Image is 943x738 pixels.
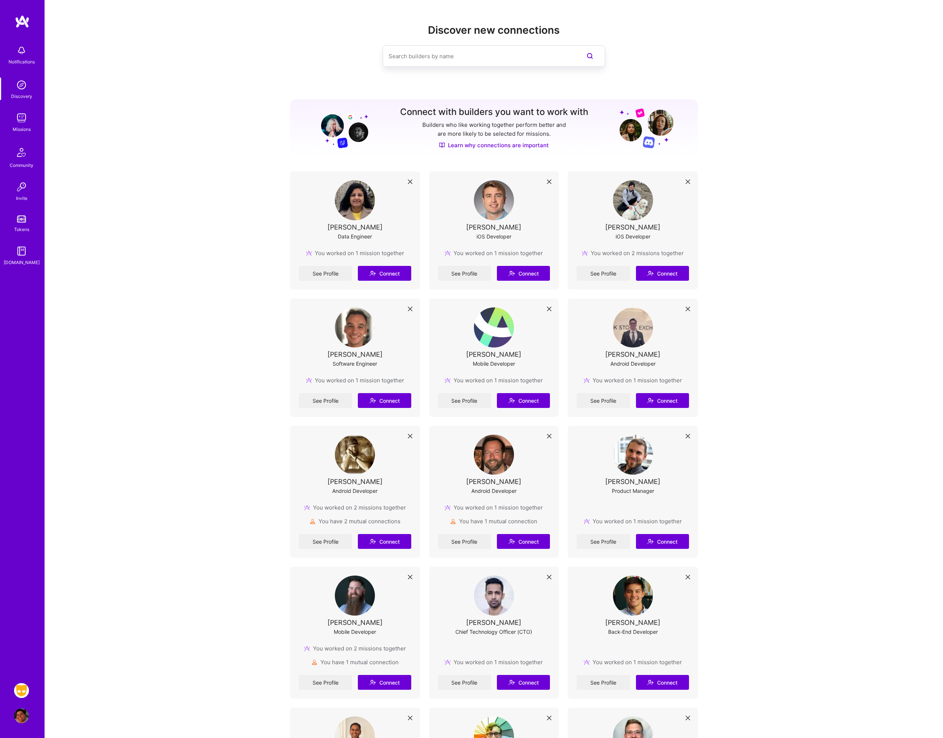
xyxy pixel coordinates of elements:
i: icon Close [547,179,551,184]
i: icon Close [547,307,551,311]
i: icon Connect [369,679,376,686]
img: Community [13,144,30,161]
i: icon Close [547,716,551,720]
img: mission icon [584,518,590,524]
i: icon Connect [647,397,654,404]
div: Chief Technology Officer (CTO) [455,628,532,636]
div: Missions [13,125,31,133]
div: You worked on 1 mission together [445,249,543,257]
img: User Avatar [613,435,653,475]
div: Android Developer [332,487,377,495]
a: See Profile [438,266,491,281]
img: User Avatar [613,576,653,616]
div: Mobile Developer [334,628,376,636]
div: [PERSON_NAME] [466,350,521,358]
a: User Avatar [12,708,31,723]
p: Builders who like working together perform better and are more likely to be selected for missions. [421,121,567,138]
i: icon Connect [508,538,515,545]
div: [PERSON_NAME] [327,223,383,231]
div: [PERSON_NAME] [466,223,521,231]
img: User Avatar [335,180,375,220]
i: icon Close [547,434,551,438]
div: You worked on 2 missions together [582,249,684,257]
i: icon Connect [508,679,515,686]
button: Connect [636,534,689,549]
img: User Avatar [613,307,653,347]
button: Connect [497,675,550,690]
div: Invite [16,194,27,202]
img: User Avatar [335,307,375,347]
button: Connect [497,393,550,408]
img: mission icon [304,505,310,511]
button: Connect [358,534,411,549]
div: You worked on 2 missions together [304,645,406,652]
img: mission icon [306,250,312,256]
div: Discovery [11,92,32,100]
button: Connect [497,534,550,549]
i: icon Close [408,434,412,438]
img: mission icon [582,250,588,256]
a: See Profile [577,266,630,281]
a: See Profile [577,393,630,408]
img: mission icon [445,250,451,256]
i: icon Connect [369,270,376,277]
a: See Profile [438,393,491,408]
div: Data Engineer [338,233,372,240]
div: You worked on 1 mission together [584,658,682,666]
div: Community [10,161,33,169]
div: iOS Developer [477,233,511,240]
div: Android Developer [610,360,656,368]
img: User Avatar [474,307,514,347]
div: [PERSON_NAME] [605,478,660,485]
div: You worked on 1 mission together [306,249,404,257]
div: You worked on 2 missions together [304,504,406,511]
button: Connect [358,675,411,690]
img: bell [14,43,29,58]
img: User Avatar [474,435,514,475]
a: See Profile [438,675,491,690]
i: icon Close [408,716,412,720]
i: icon Connect [508,397,515,404]
div: [PERSON_NAME] [327,619,383,626]
input: Search builders by name [389,47,570,66]
div: [PERSON_NAME] [605,350,660,358]
i: icon Connect [508,270,515,277]
div: iOS Developer [616,233,650,240]
img: User Avatar [335,576,375,616]
img: mission icon [445,505,451,511]
img: mutualConnections icon [450,518,456,524]
div: Back-End Developer [608,628,658,636]
a: See Profile [438,534,491,549]
img: Invite [14,179,29,194]
img: Discover [439,142,445,148]
i: icon Connect [647,270,654,277]
div: You worked on 1 mission together [445,376,543,384]
button: Connect [497,266,550,281]
div: You have 1 mutual connection [311,658,399,666]
div: You have 2 mutual connections [310,517,400,525]
img: Grindr: Data + FE + CyberSecurity + QA [14,683,29,698]
div: [PERSON_NAME] [327,478,383,485]
button: Connect [358,393,411,408]
div: You worked on 1 mission together [584,376,682,384]
div: Tokens [14,225,29,233]
i: icon Connect [647,679,654,686]
img: mutualConnections icon [310,518,316,524]
i: icon Close [686,307,690,311]
div: You worked on 1 mission together [445,504,543,511]
div: You worked on 1 mission together [584,517,682,525]
img: User Avatar [474,576,514,616]
img: guide book [14,244,29,258]
img: logo [15,15,30,28]
div: [PERSON_NAME] [466,619,521,626]
button: Connect [636,675,689,690]
div: Mobile Developer [473,360,515,368]
img: mission icon [584,659,590,665]
div: [PERSON_NAME] [605,619,660,626]
div: You have 1 mutual connection [450,517,537,525]
i: icon SearchPurple [586,52,594,60]
img: mission icon [584,378,590,383]
img: mutualConnections icon [311,659,317,665]
img: User Avatar [613,180,653,220]
a: See Profile [299,675,352,690]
